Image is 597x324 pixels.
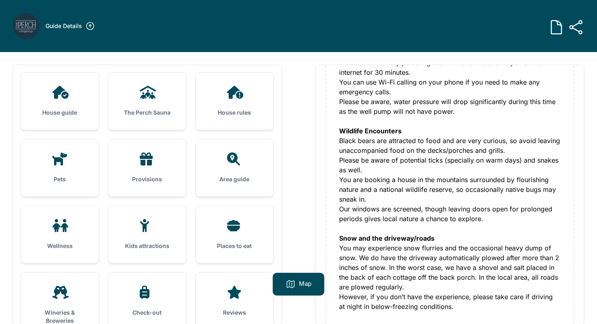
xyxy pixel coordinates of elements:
[34,242,86,250] h3: Wellness
[21,73,99,130] a: House guide
[13,13,39,39] img: lbscve6jyqy4usxktyb5b1icebv1
[108,73,186,130] a: The Perch Sauna
[34,175,86,183] h3: Pets
[339,234,435,242] strong: Snow and the driveway/roads
[121,175,173,183] h3: Provisions
[45,22,82,30] h3: Guide Details
[209,175,260,183] h3: Area guide
[34,109,86,117] h3: House guide
[21,206,99,263] a: Wellness
[196,139,273,196] a: Area guide
[121,309,173,317] h3: Check-out
[209,109,260,117] h3: House rules
[196,206,273,263] a: Places to eat
[299,279,311,289] p: Map
[108,206,186,263] a: Kids attractions
[121,109,173,117] h3: The Perch Sauna
[209,242,260,250] h3: Places to eat
[21,139,99,196] a: Pets
[339,127,402,135] strong: Wildlife Encounters
[209,309,260,317] h3: Reviews
[45,21,95,31] a: Guide Details
[121,242,173,250] h3: Kids attractions
[196,73,273,130] a: House rules
[108,139,186,196] a: Provisions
